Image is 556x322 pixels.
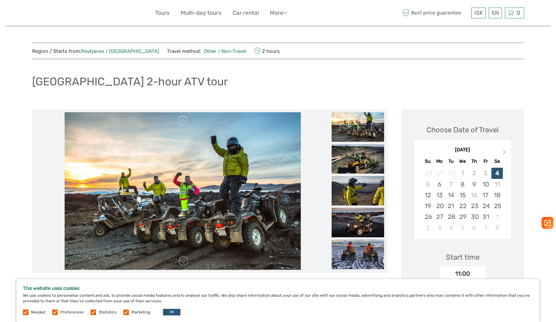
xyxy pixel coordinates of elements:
[434,168,445,179] div: Not available Monday, September 29th, 2025
[445,179,457,190] div: Not available Tuesday, October 7th, 2025
[31,310,45,315] label: Needed
[155,8,170,18] a: Tours
[491,211,503,222] div: Choose Saturday, November 1st, 2025
[468,211,480,222] div: Choose Thursday, October 30th, 2025
[457,179,468,190] div: Choose Wednesday, October 8th, 2025
[491,168,503,179] div: Choose Saturday, October 4th, 2025
[434,190,445,201] div: Choose Monday, October 13th, 2025
[422,179,434,190] div: Not available Sunday, October 5th, 2025
[32,5,66,21] img: 632-1a1f61c2-ab70-46c5-a88f-57c82c74ba0d_logo_small.jpg
[401,8,470,18] span: Best price guarantee
[332,144,384,174] img: 5fed0751b5114c72ba001bf50411970f_slider_thumbnail.jpeg
[489,8,502,18] div: EN
[75,10,83,18] button: Open LiveChat chat widget
[16,279,540,322] div: We use cookies to personalise content and ads, to provide social media features and to analyse ou...
[445,190,457,201] div: Choose Tuesday, October 14th, 2025
[332,240,384,269] img: 4f4a40c3805e4fe6bd363c7f21aa61c0_slider_thumbnail.jpeg
[468,168,480,179] div: Not available Thursday, October 2nd, 2025
[422,222,434,233] div: Choose Sunday, November 2nd, 2025
[270,8,287,18] a: More
[468,179,480,190] div: Choose Thursday, October 9th, 2025
[480,168,491,179] div: Not available Friday, October 3rd, 2025
[474,10,483,16] span: ISK
[468,190,480,201] div: Not available Thursday, October 16th, 2025
[201,48,247,54] a: Other / Non-Travel
[163,309,180,315] button: OK
[491,179,503,190] div: Not available Saturday, October 11th, 2025
[434,157,445,166] div: Mo
[434,222,445,233] div: Choose Monday, November 3rd, 2025
[99,310,116,315] label: Statistics
[446,252,480,262] div: Start time
[457,201,468,211] div: Choose Wednesday, October 22nd, 2025
[491,201,503,211] div: Choose Saturday, October 25th, 2025
[468,201,480,211] div: Choose Thursday, October 23rd, 2025
[445,222,457,233] div: Choose Tuesday, November 4th, 2025
[32,75,228,88] h1: [GEOGRAPHIC_DATA] 2-hour ATV tour
[468,157,480,166] div: Th
[480,157,491,166] div: Fr
[457,190,468,201] div: Choose Wednesday, October 15th, 2025
[422,157,434,166] div: Su
[440,266,485,281] div: 11:00
[60,310,84,315] label: Preferences
[254,46,280,55] span: 2 hours
[167,46,247,55] span: Travel method:
[480,190,491,201] div: Choose Friday, October 17th, 2025
[480,222,491,233] div: Choose Friday, November 7th, 2025
[81,48,159,54] a: Reykjanes / [GEOGRAPHIC_DATA]
[332,208,384,237] img: 044fe617f3994b6d979a8776e66bf2c7_slider_thumbnail.jpg
[457,211,468,222] div: Choose Wednesday, October 29th, 2025
[516,10,521,16] span: 0
[132,310,150,315] label: Marketing
[422,201,434,211] div: Choose Sunday, October 19th, 2025
[9,11,74,17] p: We're away right now. Please check back later!
[23,286,533,291] h5: This website uses cookies
[422,190,434,201] div: Choose Sunday, October 12th, 2025
[480,201,491,211] div: Choose Friday, October 24th, 2025
[445,157,457,166] div: Tu
[434,179,445,190] div: Choose Monday, October 6th, 2025
[426,125,499,135] div: Choose Date of Travel
[500,148,510,159] button: Next Month
[422,168,434,179] div: Not available Sunday, September 28th, 2025
[332,112,384,142] img: 4a53b601d4b34cc9ba1bcb173c7db1c3_slider_thumbnail.jpg
[233,8,259,18] a: Car rental
[416,168,509,233] div: month 2025-10
[434,201,445,211] div: Choose Monday, October 20th, 2025
[445,211,457,222] div: Choose Tuesday, October 28th, 2025
[491,190,503,201] div: Choose Saturday, October 18th, 2025
[457,157,468,166] div: We
[445,201,457,211] div: Choose Tuesday, October 21st, 2025
[332,176,384,205] img: 235a3a956d484babb45f187c5b3e4296_slider_thumbnail.jpg
[457,168,468,179] div: Not available Wednesday, October 1st, 2025
[32,48,159,55] span: Region / Starts from:
[480,211,491,222] div: Choose Friday, October 31st, 2025
[491,157,503,166] div: Sa
[434,211,445,222] div: Choose Monday, October 27th, 2025
[181,8,221,18] a: Multi-day tours
[480,179,491,190] div: Choose Friday, October 10th, 2025
[445,168,457,179] div: Not available Tuesday, September 30th, 2025
[468,222,480,233] div: Choose Thursday, November 6th, 2025
[457,222,468,233] div: Choose Wednesday, November 5th, 2025
[491,222,503,233] div: Choose Saturday, November 8th, 2025
[414,147,511,154] div: [DATE]
[422,211,434,222] div: Choose Sunday, October 26th, 2025
[65,112,301,270] img: 4a53b601d4b34cc9ba1bcb173c7db1c3_main_slider.jpg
